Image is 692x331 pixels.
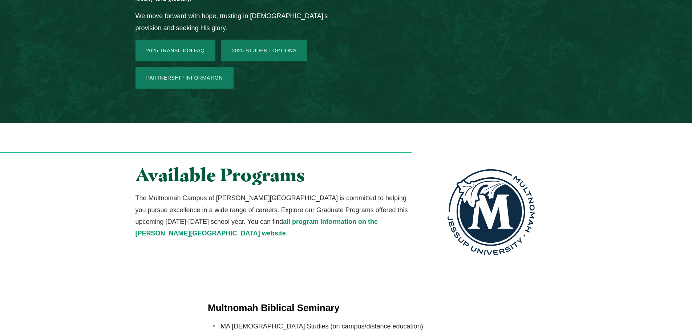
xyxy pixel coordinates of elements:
[135,165,412,185] h2: Available Programs
[135,40,216,61] a: 2025 Transition FAQ
[221,40,307,61] a: 2025 Student Options
[135,192,412,239] p: The Multnomah Campus of [PERSON_NAME][GEOGRAPHIC_DATA] is committed to helping you pursue excelle...
[135,67,234,89] a: Partnership Information
[208,301,484,314] h4: Multnomah Biblical Seminary
[135,10,339,34] p: We move forward with hope, trusting in [DEMOGRAPHIC_DATA]’s provision and seeking His glory.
